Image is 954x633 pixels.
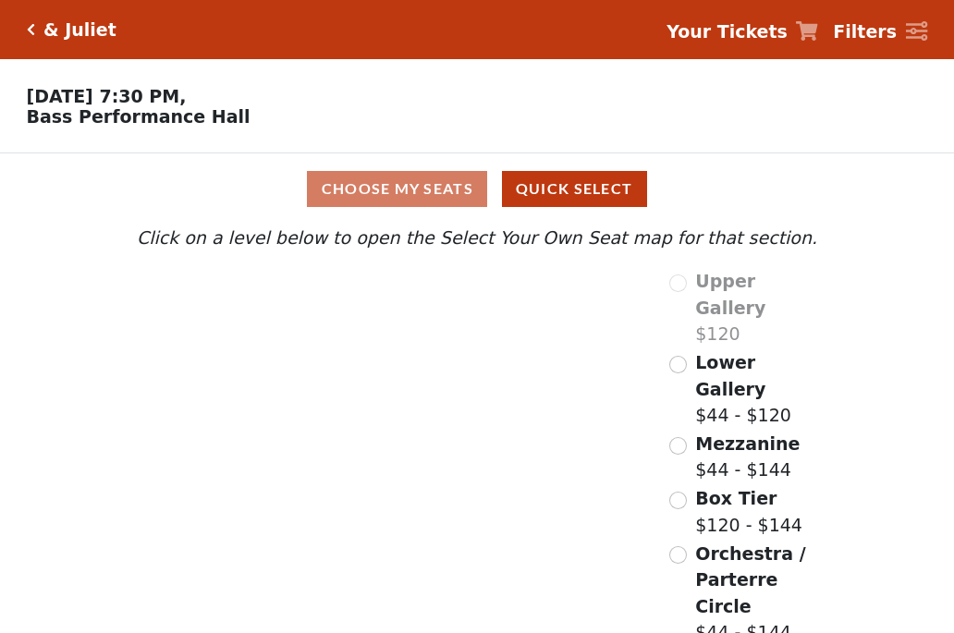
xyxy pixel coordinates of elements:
[695,268,822,347] label: $120
[695,431,800,483] label: $44 - $144
[833,21,897,42] strong: Filters
[502,171,647,207] button: Quick Select
[667,21,788,42] strong: Your Tickets
[223,277,434,328] path: Upper Gallery - Seats Available: 0
[695,543,805,616] span: Orchestra / Parterre Circle
[132,225,822,251] p: Click on a level below to open the Select Your Own Seat map for that section.
[339,453,553,581] path: Orchestra / Parterre Circle - Seats Available: 48
[695,488,777,508] span: Box Tier
[695,352,765,399] span: Lower Gallery
[833,18,927,45] a: Filters
[43,19,116,41] h5: & Juliet
[695,485,802,538] label: $120 - $144
[695,271,765,318] span: Upper Gallery
[695,433,800,454] span: Mezzanine
[239,319,462,389] path: Lower Gallery - Seats Available: 157
[695,349,822,429] label: $44 - $120
[27,23,35,36] a: Click here to go back to filters
[667,18,818,45] a: Your Tickets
